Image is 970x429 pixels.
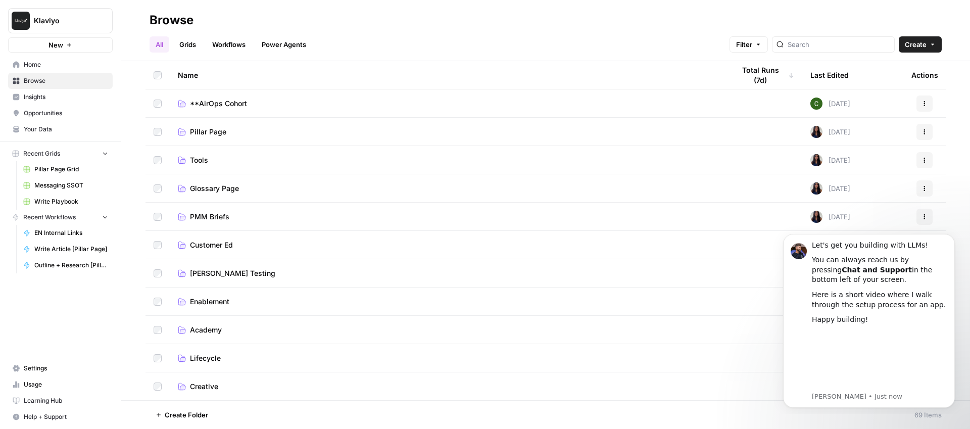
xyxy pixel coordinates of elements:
[788,39,890,50] input: Search
[24,412,108,421] span: Help + Support
[178,99,718,109] a: **AirOps Cohort
[190,127,226,137] span: Pillar Page
[190,382,218,392] span: Creative
[905,39,927,50] span: Create
[23,213,76,222] span: Recent Workflows
[810,154,850,166] div: [DATE]
[256,36,312,53] a: Power Agents
[24,380,108,389] span: Usage
[34,228,108,237] span: EN Internal Links
[178,325,718,335] a: Academy
[19,194,113,210] a: Write Playbook
[19,225,113,241] a: EN Internal Links
[44,167,179,176] p: Message from Steven, sent Just now
[810,182,822,195] img: rox323kbkgutb4wcij4krxobkpon
[190,240,233,250] span: Customer Ed
[190,212,229,222] span: PMM Briefs
[190,155,208,165] span: Tools
[190,99,247,109] span: **AirOps Cohort
[810,211,850,223] div: [DATE]
[178,212,718,222] a: PMM Briefs
[8,146,113,161] button: Recent Grids
[911,61,938,89] div: Actions
[8,37,113,53] button: New
[24,364,108,373] span: Settings
[810,61,849,89] div: Last Edited
[736,39,752,50] span: Filter
[8,360,113,376] a: Settings
[178,353,718,363] a: Lifecycle
[150,407,214,423] button: Create Folder
[44,105,179,166] iframe: youtube
[810,182,850,195] div: [DATE]
[34,181,108,190] span: Messaging SSOT
[178,155,718,165] a: Tools
[914,410,942,420] div: 69 Items
[190,297,229,307] span: Enablement
[24,60,108,69] span: Home
[19,257,113,273] a: Outline + Research [Pillar Page]
[12,12,30,30] img: Klaviyo Logo
[810,126,850,138] div: [DATE]
[810,126,822,138] img: rox323kbkgutb4wcij4krxobkpon
[34,261,108,270] span: Outline + Research [Pillar Page]
[173,36,202,53] a: Grids
[190,183,239,194] span: Glossary Page
[8,8,113,33] button: Workspace: Klaviyo
[24,92,108,102] span: Insights
[19,161,113,177] a: Pillar Page Grid
[150,12,193,28] div: Browse
[24,109,108,118] span: Opportunities
[8,73,113,89] a: Browse
[8,409,113,425] button: Help + Support
[8,105,113,121] a: Opportunities
[34,16,95,26] span: Klaviyo
[178,61,718,89] div: Name
[810,211,822,223] img: rox323kbkgutb4wcij4krxobkpon
[34,245,108,254] span: Write Article [Pillar Page]
[34,165,108,174] span: Pillar Page Grid
[178,268,718,278] a: [PERSON_NAME] Testing
[190,353,221,363] span: Lifecycle
[730,36,768,53] button: Filter
[810,98,850,110] div: [DATE]
[735,61,794,89] div: Total Runs (7d)
[8,57,113,73] a: Home
[19,241,113,257] a: Write Article [Pillar Page]
[178,382,718,392] a: Creative
[178,127,718,137] a: Pillar Page
[206,36,252,53] a: Workflows
[34,197,108,206] span: Write Playbook
[165,410,208,420] span: Create Folder
[899,36,942,53] button: Create
[19,177,113,194] a: Messaging SSOT
[768,225,970,414] iframe: Intercom notifications message
[8,89,113,105] a: Insights
[178,183,718,194] a: Glossary Page
[190,325,222,335] span: Academy
[8,121,113,137] a: Your Data
[810,98,822,110] img: 14qrvic887bnlg6dzgoj39zarp80
[810,154,822,166] img: rox323kbkgutb4wcij4krxobkpon
[48,40,63,50] span: New
[8,210,113,225] button: Recent Workflows
[150,36,169,53] a: All
[24,125,108,134] span: Your Data
[24,76,108,85] span: Browse
[178,240,718,250] a: Customer Ed
[24,396,108,405] span: Learning Hub
[178,297,718,307] a: Enablement
[8,393,113,409] a: Learning Hub
[23,149,60,158] span: Recent Grids
[190,268,275,278] span: [PERSON_NAME] Testing
[8,376,113,393] a: Usage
